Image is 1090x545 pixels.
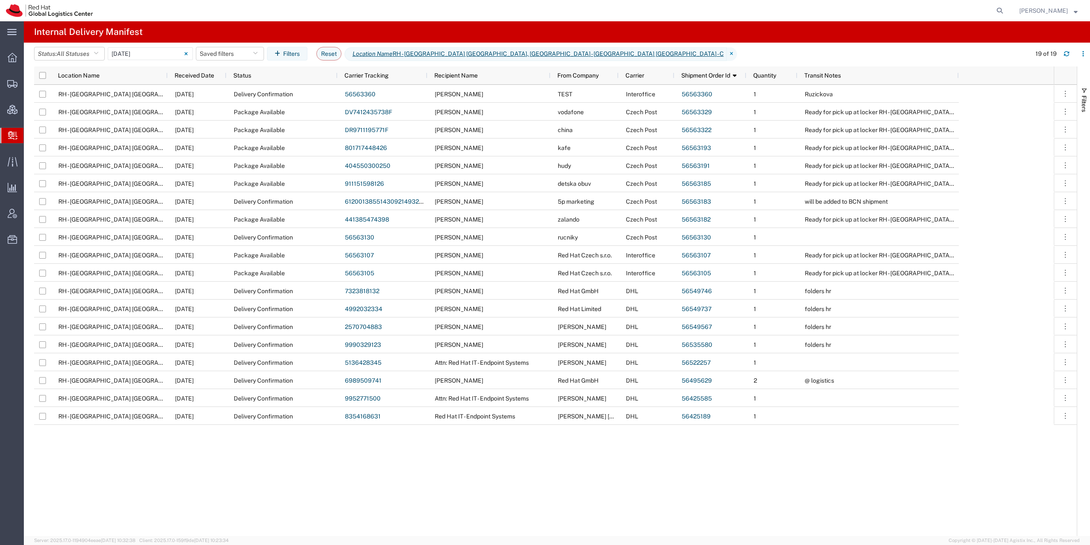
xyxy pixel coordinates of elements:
a: 56563191 [682,162,710,169]
span: RH - Brno - Tech Park Brno - B [58,270,200,277]
span: RH - Brno - Tech Park Brno - C [58,198,200,205]
a: 56522257 [682,359,711,366]
span: 1 [754,216,756,223]
span: DHL [626,413,638,420]
span: Package Available [234,127,285,133]
span: Transit Notes [804,72,841,79]
span: DHL [626,395,638,402]
span: 08/21/2025 [175,127,194,133]
span: 5p marketing [558,198,594,205]
a: 56563183 [682,198,711,205]
span: 1 [754,109,756,115]
a: 441385474398 [345,216,389,223]
a: 56563130 [682,234,711,241]
span: Client: 2025.17.0-159f9de [139,538,229,543]
a: 56563107 [345,252,374,259]
span: folders hr [805,288,831,294]
a: 9952771500 [345,395,381,402]
span: zalando [558,216,579,223]
span: 1 [754,323,756,330]
span: 1 [754,91,756,98]
span: Czech Post [626,180,657,187]
a: 2570704883 [345,323,382,330]
span: Ready for pick up at locker RH - Brno TPB-C-03 [805,144,980,151]
span: DHL [626,359,638,366]
a: DV7412435738F [345,109,392,115]
span: 08/21/2025 [175,180,194,187]
span: DHL [626,288,638,294]
span: 08/21/2025 [175,359,194,366]
span: 08/21/2025 [175,270,194,277]
span: [DATE] 10:23:34 [194,538,229,543]
a: 56549737 [682,306,711,312]
span: Interoffice [626,91,655,98]
span: RH - Brno - Tech Park Brno - B [58,341,200,348]
span: 1 [754,359,756,366]
span: Atilano López Vélez [558,395,606,402]
span: vodafone [558,109,584,115]
span: will be added to BCN shipment [805,198,888,205]
span: 08/21/2025 [175,234,194,241]
a: 6989509741 [345,377,381,384]
span: RH - Brno - Tech Park Brno - C [58,180,200,187]
span: RH - Brno - Tech Park Brno - B [58,306,200,312]
span: @ logistics [805,377,834,384]
span: 1 [754,252,756,259]
span: Martin Jovchevski [435,109,483,115]
a: 56425189 [682,413,711,420]
span: Recipient Name [434,72,478,79]
a: 56563360 [682,91,712,98]
a: 6120013855143092149327203 [345,198,433,205]
span: 1 [754,413,756,420]
span: Petr Cihlar [435,127,483,133]
span: folders hr [805,306,831,312]
span: Czech Post [626,162,657,169]
span: Filip Brychta [435,270,483,277]
span: Status [233,72,251,79]
span: Red Hat Czech s.r.o. [558,252,612,259]
span: Samuel Dobron [435,162,483,169]
span: Katerina Klimplova [435,216,483,223]
span: Delivery Confirmation [234,413,293,420]
span: 08/21/2025 [175,91,194,98]
span: Red Hat GmbH [558,288,599,294]
span: Hana Babiarova [435,341,483,348]
span: Quantity [753,72,776,79]
span: RH - Brno - Tech Park Brno - C [58,91,200,98]
span: 08/21/2025 [175,144,194,151]
a: 56563182 [682,216,711,223]
span: Ready for pick up at locker RH - Brno TPB-C-16 [805,127,978,133]
span: Eva Ruzickova [435,91,483,98]
span: Delivery Confirmation [234,377,293,384]
a: 56563130 [345,234,374,241]
span: Attn: Red Hat IT - Endpoint Systems [435,395,529,402]
span: 2 [754,377,757,384]
a: 911151598126 [345,180,384,187]
span: RH - Brno - Tech Park Brno - B [58,359,200,366]
span: Delivery Confirmation [234,359,293,366]
a: 56549567 [682,323,712,330]
span: Czech Post [626,216,657,223]
span: Czech Post [626,109,657,115]
span: 08/21/2025 [175,306,194,312]
span: David Vozenilek [435,144,483,151]
span: Hana Babiarova [435,323,483,330]
span: Petr Janek [435,234,483,241]
span: Czech Post [626,234,657,241]
a: 7323818132 [345,288,379,294]
button: Filters [267,47,307,61]
span: 1 [754,180,756,187]
span: 08/21/2025 [175,341,194,348]
span: kafe [558,144,571,151]
button: Saved filters [196,47,264,61]
span: Delivery Confirmation [234,341,293,348]
span: DHL [626,323,638,330]
span: 1 [754,395,756,402]
span: DHL [626,377,638,384]
span: Delivery Confirmation [234,234,293,241]
span: 1 [754,270,756,277]
span: Red Hat IT - Endpoint Systems [435,413,515,420]
span: RH - Brno - Tech Park Brno - C [58,144,200,151]
span: From Company [557,72,599,79]
span: Delivery Confirmation [234,323,293,330]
